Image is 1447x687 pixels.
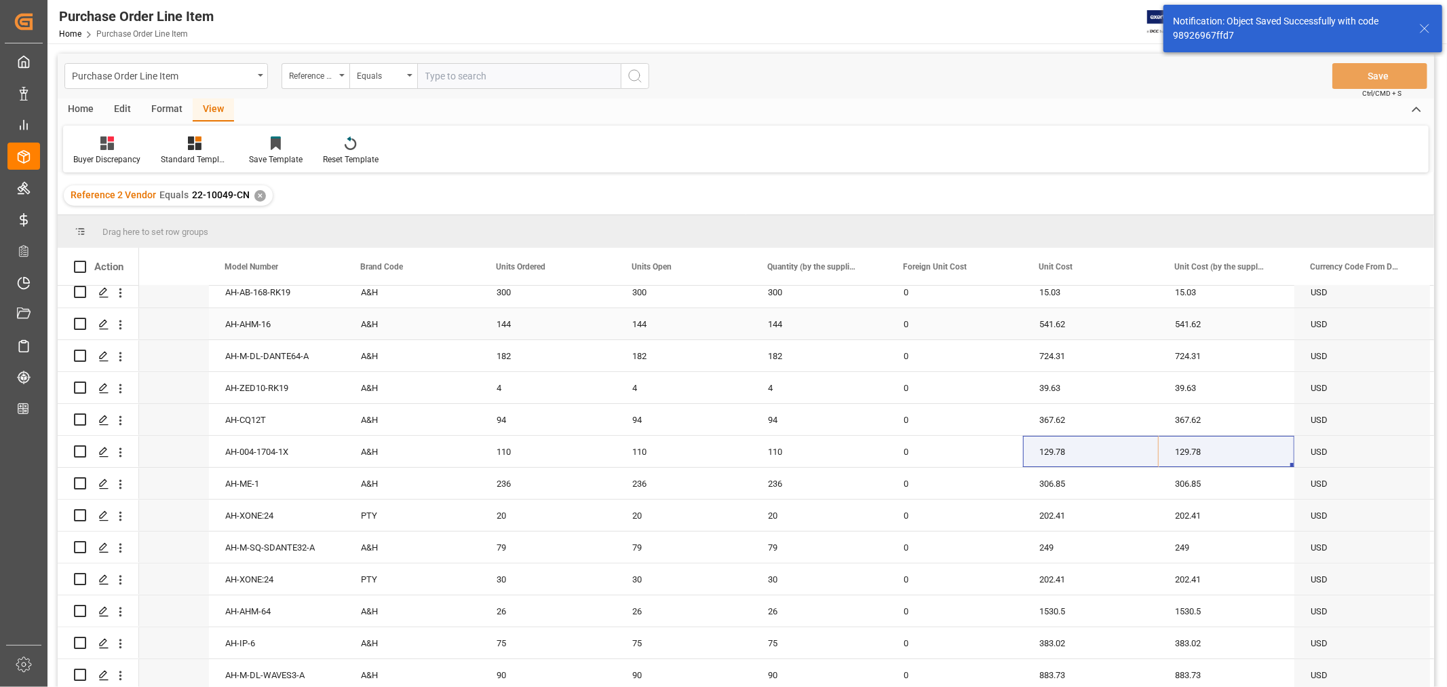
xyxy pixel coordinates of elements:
button: Save [1332,63,1427,89]
div: Purchase Order Line Item [72,67,253,83]
span: Ctrl/CMD + S [1362,88,1402,98]
div: Reference 2 Vendor [289,67,335,82]
div: AH-M-DL-DANTE64-A [209,340,345,371]
span: Foreign Unit Cost [903,262,967,272]
span: Brand Code [360,262,403,272]
div: USD [1294,276,1430,308]
div: 0 [887,563,1023,595]
div: USD [1294,532,1430,563]
span: Units Ordered [496,262,545,272]
div: 0 [887,372,1023,403]
div: Press SPACE to select this row. [58,627,139,659]
div: 236 [752,468,887,499]
div: 0 [887,436,1023,467]
div: 30 [752,563,887,595]
div: 0 [887,532,1023,563]
span: Unit Cost (by the supplier) [1174,262,1265,272]
div: A&H [345,532,480,563]
div: 30 [480,563,616,595]
span: 22-10049-CN [192,189,250,200]
div: 367.62 [1159,404,1294,435]
span: Quantity (by the supplier) [767,262,858,272]
div: 0 [887,595,1023,627]
div: Buyer Discrepancy [73,153,140,166]
div: A&H [345,468,480,499]
div: 182 [480,340,616,371]
div: Action [94,261,123,273]
div: Press SPACE to select this row. [58,436,139,468]
div: AH-004-1704-1X [209,436,345,467]
div: Edit [104,98,141,122]
div: 26 [480,595,616,627]
div: 190 [73,276,209,308]
span: Drag here to set row groups [102,227,208,237]
div: 79 [616,532,752,563]
div: 26 [616,595,752,627]
div: 26 [752,595,887,627]
div: AH-XONE:24 [209,500,345,531]
div: 129.78 [1023,436,1159,467]
div: 4 [480,372,616,403]
div: 0 [887,308,1023,339]
div: A&H [345,340,480,371]
div: 0 [887,276,1023,308]
div: Format [141,98,193,122]
div: Press SPACE to select this row. [58,276,139,308]
div: 144 [616,308,752,339]
div: 202.41 [1159,500,1294,531]
div: 0 [887,500,1023,531]
span: Units Open [632,262,672,272]
div: A&H [345,404,480,435]
div: AH-AB-168-RK19 [209,276,345,308]
div: 300 [616,276,752,308]
div: 212 [73,308,209,339]
div: 236 [616,468,752,499]
a: Home [59,29,81,39]
div: Press SPACE to select this row. [58,372,139,404]
div: 1530.5 [1023,595,1159,627]
div: A&H [345,308,480,339]
div: USD [1294,468,1430,499]
div: AH-AHM-64 [209,595,345,627]
div: View [193,98,234,122]
div: Press SPACE to select this row. [58,340,139,372]
div: 39.63 [1159,372,1294,403]
span: Unit Cost [1039,262,1073,272]
div: 306.85 [1159,468,1294,499]
div: 182 [752,340,887,371]
div: 4 [752,372,887,403]
div: 79 [480,532,616,563]
div: 215 [73,404,209,435]
div: Standard Templates [161,153,229,166]
div: 1 [73,500,209,531]
div: 14 [73,340,209,371]
div: 0 [887,627,1023,658]
div: A&H [345,276,480,308]
span: Model Number [225,262,278,272]
div: Notification: Object Saved Successfully with code 98926967ffd7 [1173,14,1406,43]
div: 110 [616,436,752,467]
input: Type to search [417,63,621,89]
div: 4 [616,372,752,403]
div: 144 [752,308,887,339]
div: 75 [480,627,616,658]
div: 236 [480,468,616,499]
div: AH-ZED10-RK19 [209,372,345,403]
div: USD [1294,404,1430,435]
div: 39.63 [1023,372,1159,403]
div: 0 [887,468,1023,499]
div: 79 [752,532,887,563]
div: Press SPACE to select this row. [58,308,139,340]
div: 110 [752,436,887,467]
div: 110 [480,436,616,467]
div: A&H [345,372,480,403]
div: 383.02 [1159,627,1294,658]
div: 75 [616,627,752,658]
div: 182 [616,340,752,371]
div: Equals [357,67,403,82]
div: 197 [73,532,209,563]
div: 541.62 [1023,308,1159,339]
div: Save Template [249,153,303,166]
div: 94 [480,404,616,435]
div: 306.85 [1023,468,1159,499]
